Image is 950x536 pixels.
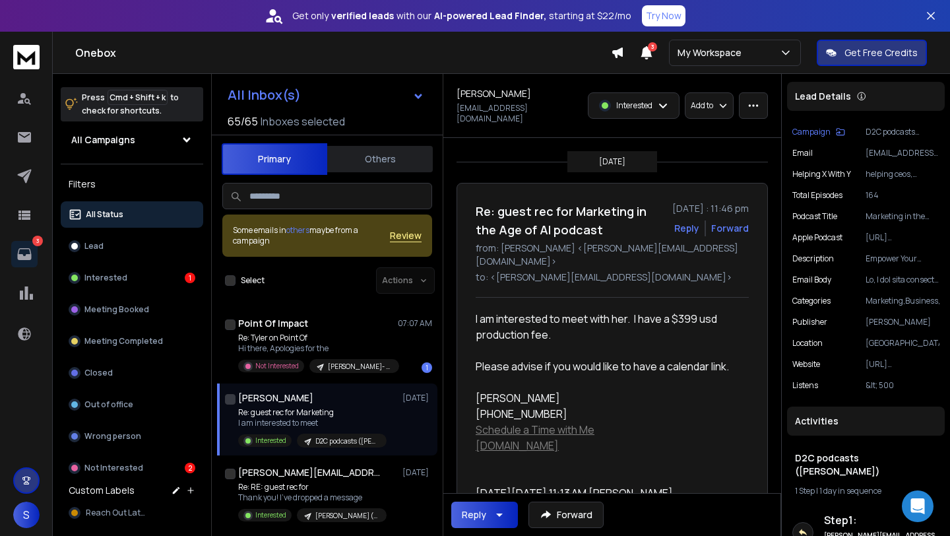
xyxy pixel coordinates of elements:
[255,510,286,520] p: Interested
[84,336,163,347] p: Meeting Completed
[844,46,918,59] p: Get Free Credits
[476,422,594,437] a: Schedule a Time with Me
[61,455,203,481] button: Not Interested2
[795,90,851,103] p: Lead Details
[327,145,433,174] button: Others
[84,273,127,283] p: Interested
[817,40,927,66] button: Get Free Credits
[792,211,837,222] p: Podcast Title
[646,9,681,22] p: Try Now
[238,391,313,405] h1: [PERSON_NAME]
[792,275,831,285] p: Email Body
[217,82,435,108] button: All Inbox(s)
[402,467,432,478] p: [DATE]
[328,362,391,372] p: [PERSON_NAME]- #entrepreneurship, global- ALL PODCASTS- 1k-5k listens
[61,201,203,228] button: All Status
[792,380,818,391] p: Listens
[238,466,383,479] h1: [PERSON_NAME][EMAIL_ADDRESS][DOMAIN_NAME]
[331,9,394,22] strong: verified leads
[238,333,396,343] p: Re: Tyler on Point Of
[84,304,149,315] p: Meeting Booked
[61,391,203,418] button: Out of office
[82,91,179,117] p: Press to check for shortcuts.
[824,512,939,528] h6: Step 1 :
[866,253,939,264] p: Empower Your Business at the Intersection of Technology and Authenticity Welcome to the [PERSON_N...
[787,407,945,436] div: Activities
[457,87,531,100] h1: [PERSON_NAME]
[792,232,842,243] p: Apple Podcast
[866,127,939,137] p: D2C podcasts ([PERSON_NAME])
[61,328,203,354] button: Meeting Completed
[866,359,939,370] p: [URL][DOMAIN_NAME]
[528,502,604,528] button: Forward
[792,169,851,180] p: Helping X with Y
[792,190,842,201] p: Total Episodes
[476,271,749,284] p: to: <[PERSON_NAME][EMAIL_ADDRESS][DOMAIN_NAME]>
[261,114,345,129] h3: Inboxes selected
[792,338,823,349] p: location
[75,45,611,61] h1: Onebox
[795,486,937,496] div: |
[451,502,518,528] button: Reply
[792,253,834,264] p: Description
[642,5,685,26] button: Try Now
[402,393,432,403] p: [DATE]
[795,452,937,478] h1: D2C podcasts ([PERSON_NAME])
[866,380,939,391] p: &lt; 500
[674,222,699,235] button: Reply
[84,431,141,442] p: Wrong person
[691,100,713,111] p: Add to
[13,502,40,528] button: S
[315,511,379,521] p: [PERSON_NAME] (Fashion) (batch #1)
[476,406,738,422] div: [PHONE_NUMBER]
[61,296,203,323] button: Meeting Booked
[61,127,203,153] button: All Campaigns
[792,317,827,327] p: Publisher
[238,407,387,418] p: Re: guest rec for Marketing
[422,362,432,373] div: 1
[13,45,40,69] img: logo
[61,265,203,291] button: Interested1
[792,127,845,137] button: Campaign
[398,318,432,329] p: 07:07 AM
[866,211,939,222] p: Marketing in the Age of AI podcast
[185,273,195,283] div: 1
[86,508,148,518] span: Reach Out Later
[255,361,299,371] p: Not Interested
[476,390,738,453] div: [PERSON_NAME]
[462,508,486,521] div: Reply
[476,311,738,343] div: I am interested to meet with her. I have a $399 usd production fee.
[222,143,327,175] button: Primary
[238,482,387,492] p: Re: RE: guest rec for
[71,133,135,147] h1: All Campaigns
[86,209,123,220] p: All Status
[241,275,265,286] label: Select
[286,224,309,236] span: others
[238,343,396,354] p: Hi there, Apologies for the
[238,418,387,428] p: I am interested to meet
[255,436,286,446] p: Interested
[11,241,38,267] a: 3
[390,229,422,242] button: Review
[315,436,379,446] p: D2C podcasts ([PERSON_NAME])
[108,90,168,105] span: Cmd + Shift + k
[792,148,813,158] p: Email
[476,202,664,239] h1: Re: guest rec for Marketing in the Age of AI podcast
[61,423,203,450] button: Wrong person
[819,485,881,496] span: 1 day in sequence
[185,463,195,473] div: 2
[238,492,387,503] p: Thank you! I've dropped a message
[795,485,815,496] span: 1 Step
[476,358,738,374] div: Please advise if you would like to have a calendar link.
[84,463,143,473] p: Not Interested
[228,114,258,129] span: 65 / 65
[599,156,625,167] p: [DATE]
[434,9,546,22] strong: AI-powered Lead Finder,
[84,399,133,410] p: Out of office
[32,236,43,246] p: 3
[616,100,652,111] p: Interested
[866,317,939,327] p: [PERSON_NAME]
[678,46,747,59] p: My Workspace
